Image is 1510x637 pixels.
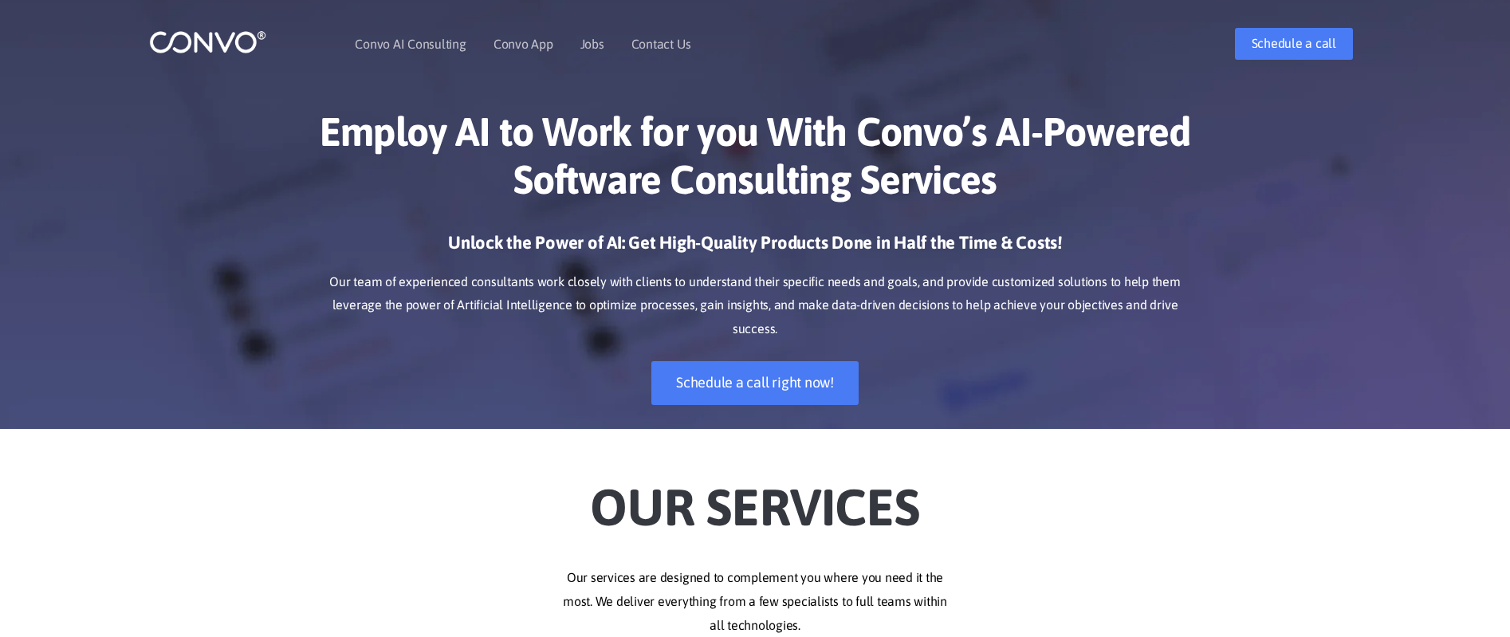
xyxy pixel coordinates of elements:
h2: Our Services [313,453,1197,542]
p: Our team of experienced consultants work closely with clients to understand their specific needs ... [313,270,1197,342]
a: Convo AI Consulting [355,37,466,50]
img: logo_1.png [149,29,266,54]
a: Convo App [494,37,553,50]
a: Schedule a call [1235,28,1353,60]
a: Contact Us [631,37,691,50]
a: Schedule a call right now! [651,361,859,405]
h3: Unlock the Power of AI: Get High-Quality Products Done in Half the Time & Costs! [313,231,1197,266]
h1: Employ AI to Work for you With Convo’s AI-Powered Software Consulting Services [313,108,1197,215]
a: Jobs [580,37,604,50]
